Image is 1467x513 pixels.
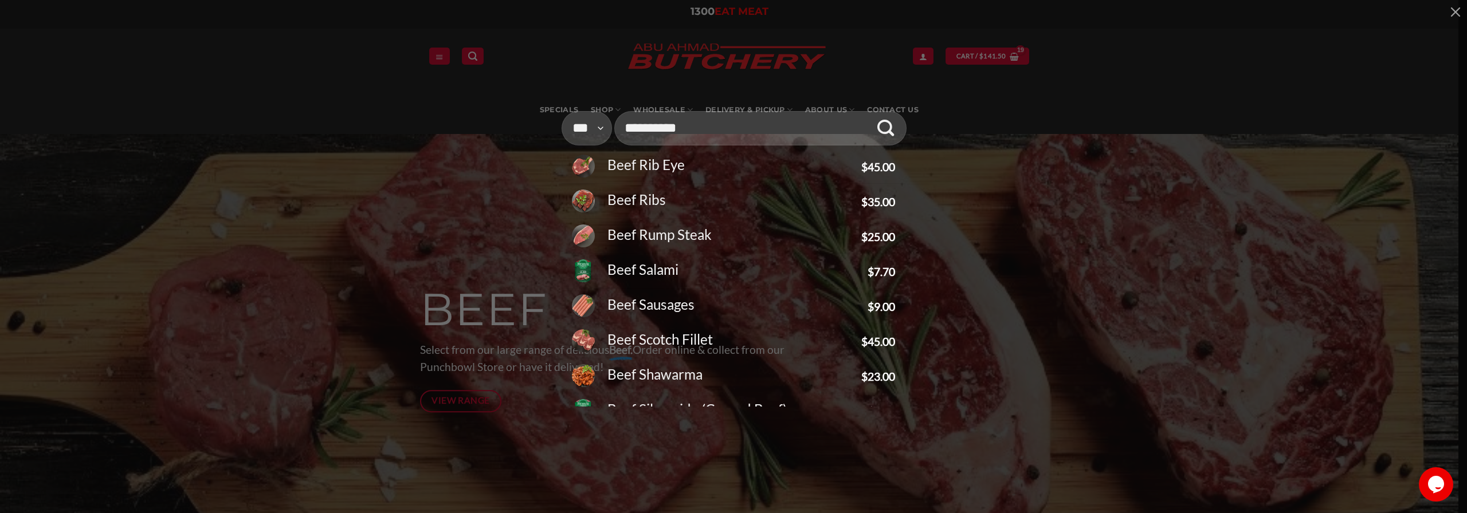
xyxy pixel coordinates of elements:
div: Beef Shawarma [601,364,858,386]
span: $ [868,405,874,418]
bdi: 9.00 [868,300,895,313]
span: $ [861,335,868,348]
img: Sasuages-Beef-abu-ahmad-butchery-punchbowl-280x280.jpg [572,294,595,317]
img: 09346587003067_C1N1-280x280.png [572,259,595,282]
div: Beef Rib Eye [601,154,858,176]
span: $ [868,300,874,313]
img: Beef-Shawarma-280x280.jpg [572,364,595,387]
img: Beef-Ribs-280x280.png [572,190,595,212]
span: $ [861,160,868,173]
iframe: chat widget [1419,467,1456,502]
button: Submit [868,106,903,150]
img: beef-op-ribs-abu-ahmad-butchery-punchbowl-scaled-e1628598462562-280x280.jpg [572,155,595,177]
bdi: 45.00 [861,335,895,348]
div: Beef Rump Steak [601,224,858,246]
img: Beef-Cube-Roll-280x280.jpg [572,329,595,352]
img: 09346587003012_C1N1-280x280.png [572,399,595,422]
bdi: 7.50 [868,405,895,418]
span: $ [861,195,868,208]
span: $ [861,230,868,243]
bdi: 25.00 [861,230,895,243]
span: $ [868,265,874,278]
div: Beef Sausages [601,294,865,316]
div: Beef Salami [601,259,865,281]
div: Beef Scotch Fillet [601,329,858,351]
bdi: 45.00 [861,160,895,173]
div: Beef Silverside (Corned Beef) [601,398,865,421]
bdi: 35.00 [861,195,895,208]
span: $ [861,370,868,383]
img: beef-rump-steak-abu-ahmad-butchery-punchbow-280x280.jpg [572,224,595,247]
div: Beef Ribs [601,189,858,211]
bdi: 7.70 [868,265,895,278]
bdi: 23.00 [861,370,895,383]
